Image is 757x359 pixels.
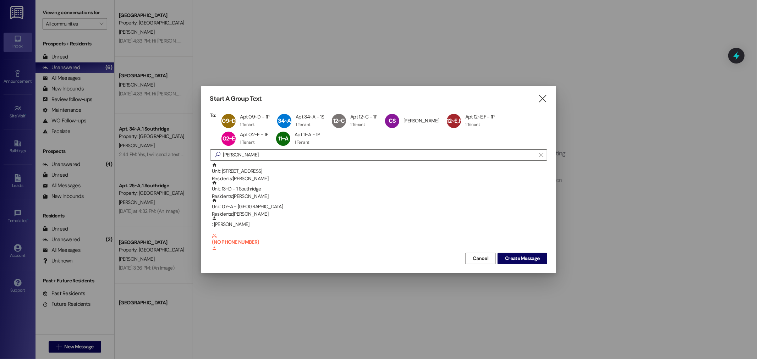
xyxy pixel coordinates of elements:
[240,122,254,127] div: 1 Tenant
[240,114,269,120] div: Apt 09~D - 1P
[296,114,324,120] div: Apt 34~A - 1S
[223,135,235,142] span: 02~E
[447,117,461,125] span: 12~E,F
[212,233,547,259] div: : [PERSON_NAME]
[210,233,547,251] div: (NO PHONE NUMBER) : [PERSON_NAME]
[465,253,496,264] button: Cancel
[465,114,495,120] div: Apt 12~E,F - 1P
[212,198,547,218] div: Unit: 07~A - [GEOGRAPHIC_DATA]
[222,117,236,125] span: 09~D
[240,131,268,138] div: Apt 02~E - 1P
[538,95,547,103] i: 
[389,117,396,125] span: CS
[212,162,547,183] div: Unit: [STREET_ADDRESS]
[539,152,543,158] i: 
[210,216,547,233] div: : [PERSON_NAME]
[295,139,309,145] div: 1 Tenant
[333,117,345,125] span: 12~C
[212,151,223,159] i: 
[240,139,254,145] div: 1 Tenant
[498,253,547,264] button: Create Message
[210,162,547,180] div: Unit: [STREET_ADDRESS]Residents:[PERSON_NAME]
[210,198,547,216] div: Unit: 07~A - [GEOGRAPHIC_DATA]Residents:[PERSON_NAME]
[465,122,480,127] div: 1 Tenant
[210,180,547,198] div: Unit: 13~D - 1 SouthridgeResidents:[PERSON_NAME]
[536,150,547,160] button: Clear text
[296,122,310,127] div: 1 Tenant
[212,175,547,182] div: Residents: [PERSON_NAME]
[278,135,289,142] span: 11~A
[212,216,547,228] div: : [PERSON_NAME]
[210,112,216,118] h3: To:
[212,180,547,200] div: Unit: 13~D - 1 Southridge
[350,114,377,120] div: Apt 12~C - 1P
[505,255,539,262] span: Create Message
[278,117,291,125] span: 34~A
[212,193,547,200] div: Residents: [PERSON_NAME]
[212,210,547,218] div: Residents: [PERSON_NAME]
[404,117,439,124] div: [PERSON_NAME]
[212,233,547,245] b: (NO PHONE NUMBER)
[350,122,365,127] div: 1 Tenant
[473,255,488,262] span: Cancel
[223,150,536,160] input: Search for any contact or apartment
[210,95,262,103] h3: Start A Group Text
[295,131,320,138] div: Apt 11~A - 1P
